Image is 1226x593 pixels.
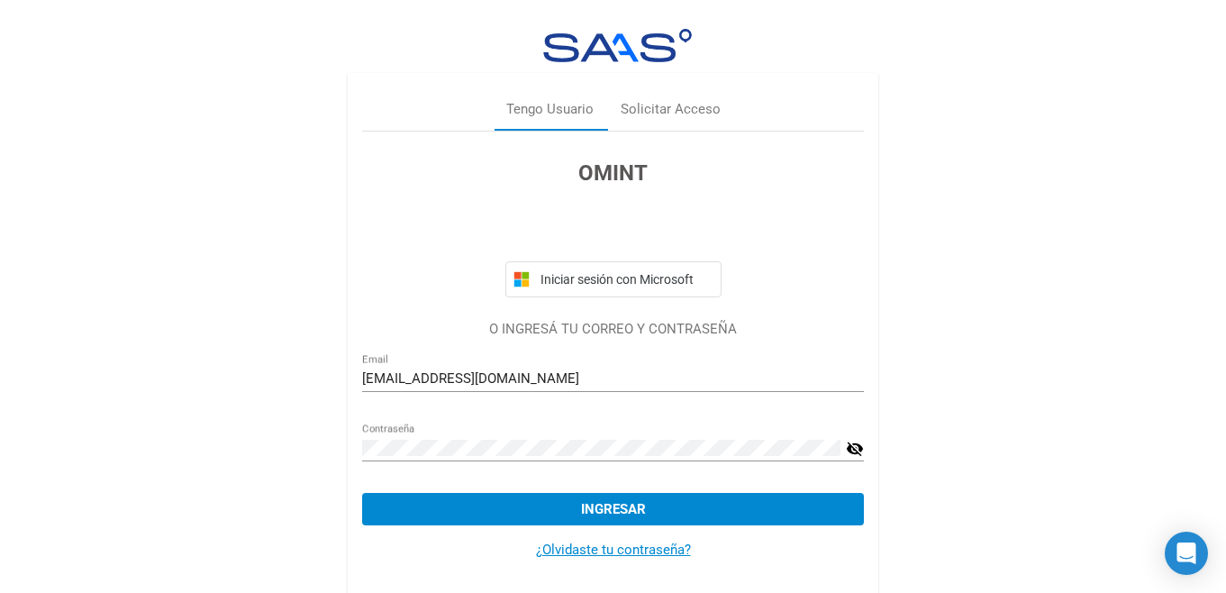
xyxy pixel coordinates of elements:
iframe: Botón Iniciar sesión con Google [496,209,731,249]
a: ¿Olvidaste tu contraseña? [536,542,691,558]
p: O INGRESÁ TU CORREO Y CONTRASEÑA [362,319,864,340]
mat-icon: visibility_off [846,438,864,460]
div: Open Intercom Messenger [1165,532,1208,575]
span: Iniciar sesión con Microsoft [537,272,713,287]
button: Ingresar [362,493,864,525]
span: Ingresar [581,501,646,517]
button: Iniciar sesión con Microsoft [505,261,722,297]
div: Tengo Usuario [506,99,594,120]
h3: OMINT [362,157,864,189]
div: Solicitar Acceso [621,99,721,120]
